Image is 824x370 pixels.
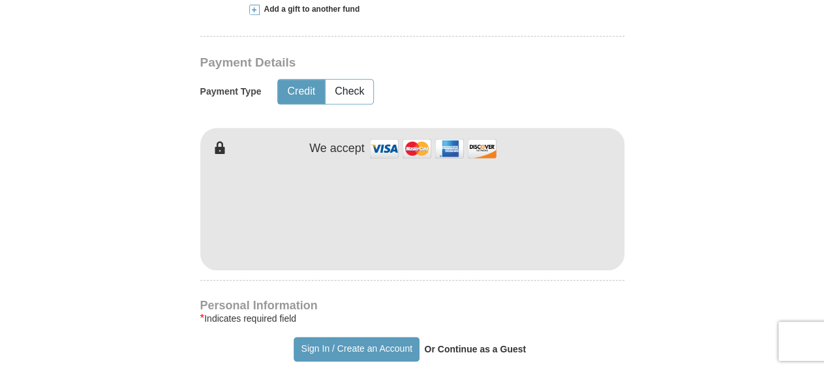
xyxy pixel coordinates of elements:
[326,80,373,104] button: Check
[200,300,624,311] h4: Personal Information
[424,344,526,354] strong: Or Continue as a Guest
[260,4,360,15] span: Add a gift to another fund
[368,134,498,162] img: credit cards accepted
[200,86,262,97] h5: Payment Type
[200,55,533,70] h3: Payment Details
[200,311,624,326] div: Indicates required field
[278,80,324,104] button: Credit
[294,337,420,362] button: Sign In / Create an Account
[309,142,365,156] h4: We accept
